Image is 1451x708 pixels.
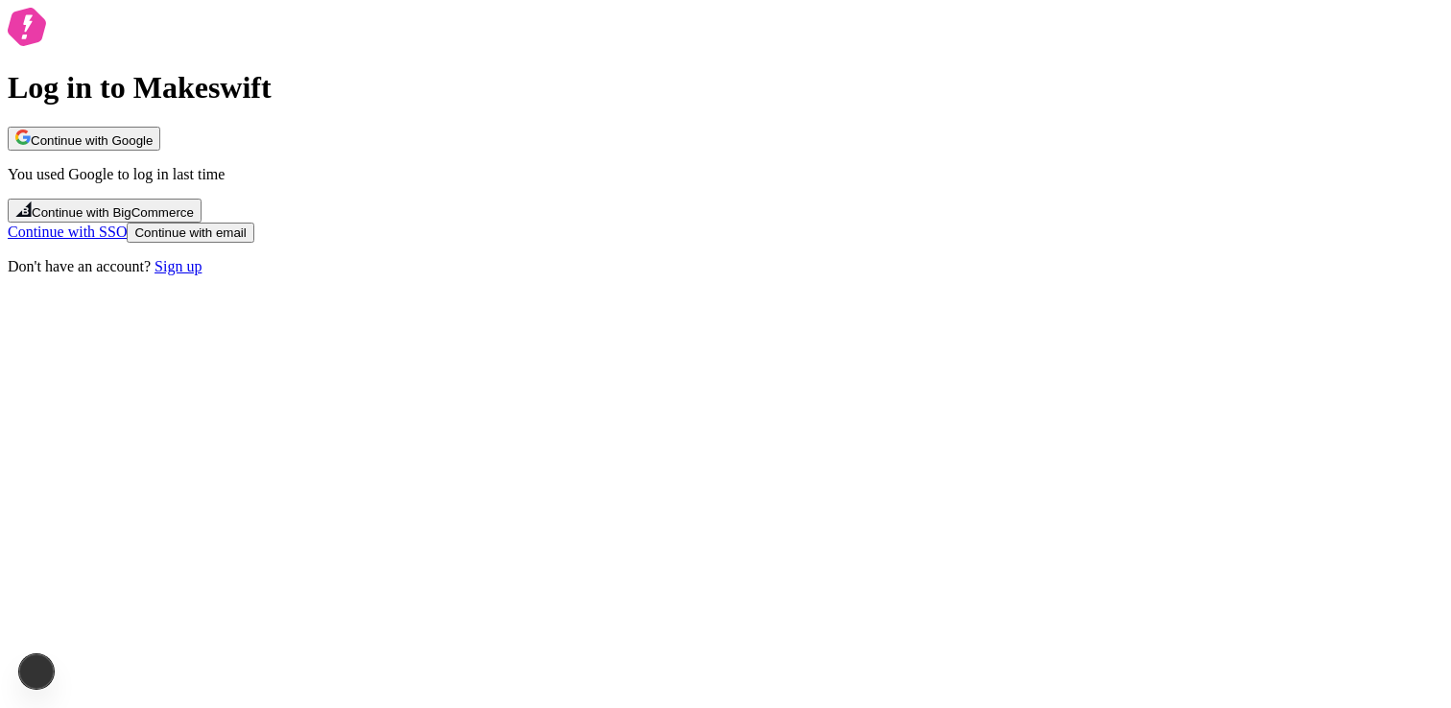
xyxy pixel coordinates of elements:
[8,70,1443,106] h1: Log in to Makeswift
[8,166,1443,183] p: You used Google to log in last time
[31,133,153,148] span: Continue with Google
[155,258,202,274] a: Sign up
[8,258,1443,275] p: Don't have an account?
[134,225,246,240] span: Continue with email
[32,205,194,220] span: Continue with BigCommerce
[8,127,160,151] button: Continue with Google
[8,224,127,240] a: Continue with SSO
[127,223,253,243] button: Continue with email
[8,199,202,223] button: Continue with BigCommerce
